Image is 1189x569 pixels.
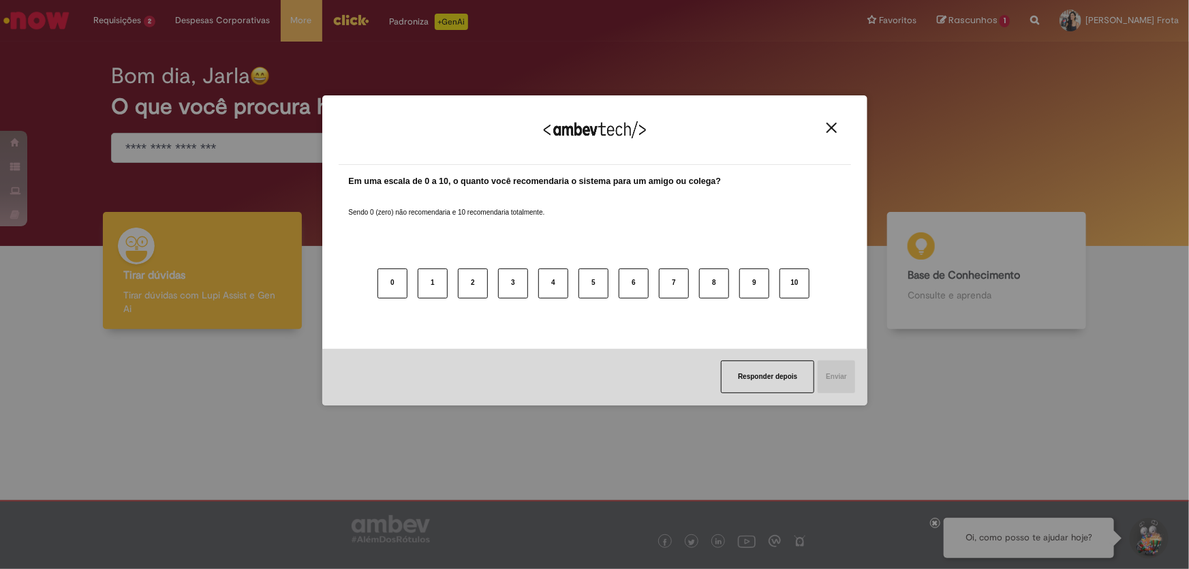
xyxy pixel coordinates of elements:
button: 6 [619,268,649,298]
button: 2 [458,268,488,298]
img: Logo Ambevtech [544,121,646,138]
button: 0 [377,268,407,298]
button: 1 [418,268,448,298]
button: 10 [779,268,809,298]
button: 8 [699,268,729,298]
button: Responder depois [721,360,814,393]
button: 3 [498,268,528,298]
button: Close [822,122,841,134]
label: Em uma escala de 0 a 10, o quanto você recomendaria o sistema para um amigo ou colega? [349,175,722,188]
button: 5 [578,268,608,298]
button: 4 [538,268,568,298]
button: 9 [739,268,769,298]
img: Close [827,123,837,133]
button: 7 [659,268,689,298]
label: Sendo 0 (zero) não recomendaria e 10 recomendaria totalmente. [349,191,545,217]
